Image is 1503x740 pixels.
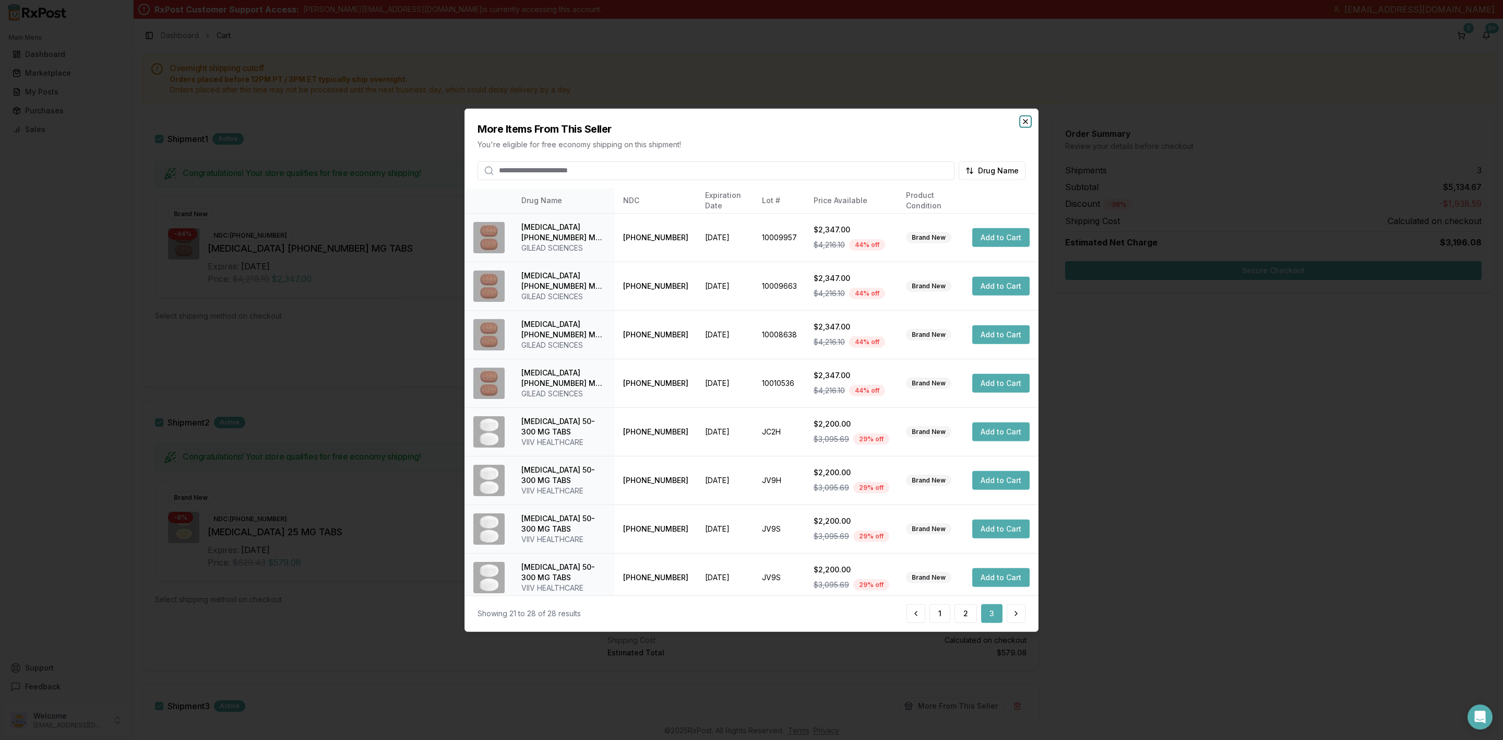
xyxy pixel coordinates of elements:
td: 10009663 [754,262,805,310]
div: Brand New [906,378,951,389]
td: [PHONE_NUMBER] [615,213,697,262]
button: Add to Cart [972,277,1030,296]
div: $2,347.00 [814,273,889,284]
td: [PHONE_NUMBER] [615,359,697,407]
div: [MEDICAL_DATA] [PHONE_NUMBER] MG TABS [521,319,606,340]
img: Dovato 50-300 MG TABS [473,416,505,448]
td: [DATE] [697,504,754,553]
button: Add to Cart [972,374,1030,393]
div: [MEDICAL_DATA] 50-300 MG TABS [521,513,606,534]
div: Brand New [906,475,951,486]
div: GILEAD SCIENCES [521,243,606,253]
img: Biktarvy 50-200-25 MG TABS [473,222,505,253]
img: Dovato 50-300 MG TABS [473,465,505,496]
td: [DATE] [697,553,754,602]
div: VIIV HEALTHCARE [521,583,606,593]
div: 44 % off [849,385,885,396]
div: $2,200.00 [814,565,889,575]
th: Expiration Date [697,188,754,213]
div: 29 % off [853,433,889,445]
img: Biktarvy 50-200-25 MG TABS [473,368,505,399]
td: [DATE] [697,456,754,504]
td: 10008638 [754,310,805,359]
div: $2,200.00 [814,516,889,526]
div: 29 % off [853,531,889,542]
td: [PHONE_NUMBER] [615,504,697,553]
div: GILEAD SCIENCES [521,291,606,302]
div: Showing 21 to 28 of 28 results [478,608,581,619]
td: JV9S [754,504,805,553]
div: 29 % off [853,482,889,494]
span: $4,216.10 [814,240,845,250]
div: $2,347.00 [814,322,889,332]
th: Drug Name [513,188,615,213]
th: Product Condition [898,188,964,213]
span: $3,095.69 [814,531,849,542]
td: [PHONE_NUMBER] [615,553,697,602]
div: $2,200.00 [814,467,889,478]
img: Dovato 50-300 MG TABS [473,513,505,545]
div: Brand New [906,523,951,535]
button: Add to Cart [972,471,1030,490]
img: Dovato 50-300 MG TABS [473,562,505,593]
div: 44 % off [849,288,885,299]
button: Add to Cart [972,325,1030,344]
th: Lot # [754,188,805,213]
button: Add to Cart [972,520,1030,538]
img: Biktarvy 50-200-25 MG TABS [473,271,505,302]
div: VIIV HEALTHCARE [521,486,606,496]
td: 10010536 [754,359,805,407]
div: [MEDICAL_DATA] [PHONE_NUMBER] MG TABS [521,222,606,243]
div: VIIV HEALTHCARE [521,437,606,448]
div: Brand New [906,232,951,243]
span: $4,216.10 [814,385,845,396]
td: JV9H [754,456,805,504]
th: NDC [615,188,697,213]
p: You're eligible for free economy shipping on this shipment! [478,139,1025,149]
div: GILEAD SCIENCES [521,389,606,399]
td: [DATE] [697,310,754,359]
img: Biktarvy 50-200-25 MG TABS [473,319,505,350]
td: JV9S [754,553,805,602]
span: $3,095.69 [814,580,849,590]
div: 29 % off [853,579,889,591]
button: 2 [955,604,977,623]
td: [DATE] [697,407,754,456]
div: $2,200.00 [814,419,889,429]
div: [MEDICAL_DATA] 50-300 MG TABS [521,465,606,486]
td: [PHONE_NUMBER] [615,262,697,310]
div: $2,347.00 [814,370,889,381]
button: 3 [981,604,1003,623]
div: $2,347.00 [814,225,889,235]
button: Add to Cart [972,568,1030,587]
button: Add to Cart [972,228,1030,247]
div: [MEDICAL_DATA] 50-300 MG TABS [521,416,606,437]
td: [PHONE_NUMBER] [615,310,697,359]
td: [DATE] [697,359,754,407]
td: JC2H [754,407,805,456]
div: [MEDICAL_DATA] [PHONE_NUMBER] MG TABS [521,271,606,291]
div: Brand New [906,426,951,438]
button: 1 [929,604,950,623]
div: 44 % off [849,239,885,251]
td: [PHONE_NUMBER] [615,407,697,456]
button: Add to Cart [972,422,1030,441]
div: Brand New [906,280,951,292]
td: 10009957 [754,213,805,262]
span: Drug Name [978,165,1019,175]
div: [MEDICAL_DATA] 50-300 MG TABS [521,562,606,583]
div: VIIV HEALTHCARE [521,534,606,545]
button: Drug Name [959,161,1025,180]
span: $3,095.69 [814,434,849,444]
div: GILEAD SCIENCES [521,340,606,350]
div: 44 % off [849,336,885,348]
h2: More Items From This Seller [478,121,1025,136]
td: [DATE] [697,213,754,262]
span: $4,216.10 [814,337,845,347]
span: $3,095.69 [814,483,849,493]
span: $4,216.10 [814,288,845,299]
td: [DATE] [697,262,754,310]
th: Price Available [805,188,898,213]
td: [PHONE_NUMBER] [615,456,697,504]
div: Brand New [906,329,951,340]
